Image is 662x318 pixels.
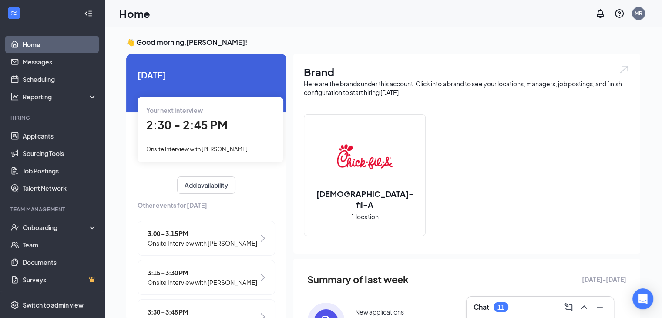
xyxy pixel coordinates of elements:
[138,200,275,210] span: Other events for [DATE]
[23,271,97,288] a: SurveysCrown
[23,162,97,179] a: Job Postings
[23,92,97,101] div: Reporting
[23,179,97,197] a: Talent Network
[23,254,97,271] a: Documents
[304,79,630,97] div: Here are the brands under this account. Click into a brand to see your locations, managers, job p...
[146,145,248,152] span: Onsite Interview with [PERSON_NAME]
[632,288,653,309] div: Open Intercom Messenger
[355,308,404,316] div: New applications
[593,300,607,314] button: Minimize
[119,6,150,21] h1: Home
[579,302,589,312] svg: ChevronUp
[126,37,640,47] h3: 👋 Good morning, [PERSON_NAME] !
[23,223,90,232] div: Onboarding
[304,64,630,79] h1: Brand
[618,64,630,74] img: open.6027fd2a22e1237b5b06.svg
[23,301,84,309] div: Switch to admin view
[23,127,97,145] a: Applicants
[148,229,257,238] span: 3:00 - 3:15 PM
[474,302,489,312] h3: Chat
[23,145,97,162] a: Sourcing Tools
[351,212,379,221] span: 1 location
[10,223,19,232] svg: UserCheck
[148,268,257,277] span: 3:15 - 3:30 PM
[148,238,257,248] span: Onsite Interview with [PERSON_NAME]
[635,10,642,17] div: MR
[497,304,504,311] div: 11
[10,114,95,122] div: Hiring
[10,301,19,309] svg: Settings
[614,8,625,19] svg: QuestionInfo
[10,9,18,17] svg: WorkstreamLogo
[23,236,97,254] a: Team
[304,188,425,210] h2: [DEMOGRAPHIC_DATA]-fil-A
[577,300,591,314] button: ChevronUp
[595,8,605,19] svg: Notifications
[337,129,393,185] img: Chick-fil-A
[10,92,19,101] svg: Analysis
[84,9,93,18] svg: Collapse
[582,274,626,284] span: [DATE] - [DATE]
[23,53,97,71] a: Messages
[307,272,409,287] span: Summary of last week
[148,307,257,317] span: 3:30 - 3:45 PM
[561,300,575,314] button: ComposeMessage
[138,68,275,81] span: [DATE]
[148,277,257,287] span: Onsite Interview with [PERSON_NAME]
[23,36,97,53] a: Home
[146,118,228,132] span: 2:30 - 2:45 PM
[146,106,203,114] span: Your next interview
[177,176,235,194] button: Add availability
[23,71,97,88] a: Scheduling
[595,302,605,312] svg: Minimize
[563,302,574,312] svg: ComposeMessage
[10,206,95,213] div: Team Management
